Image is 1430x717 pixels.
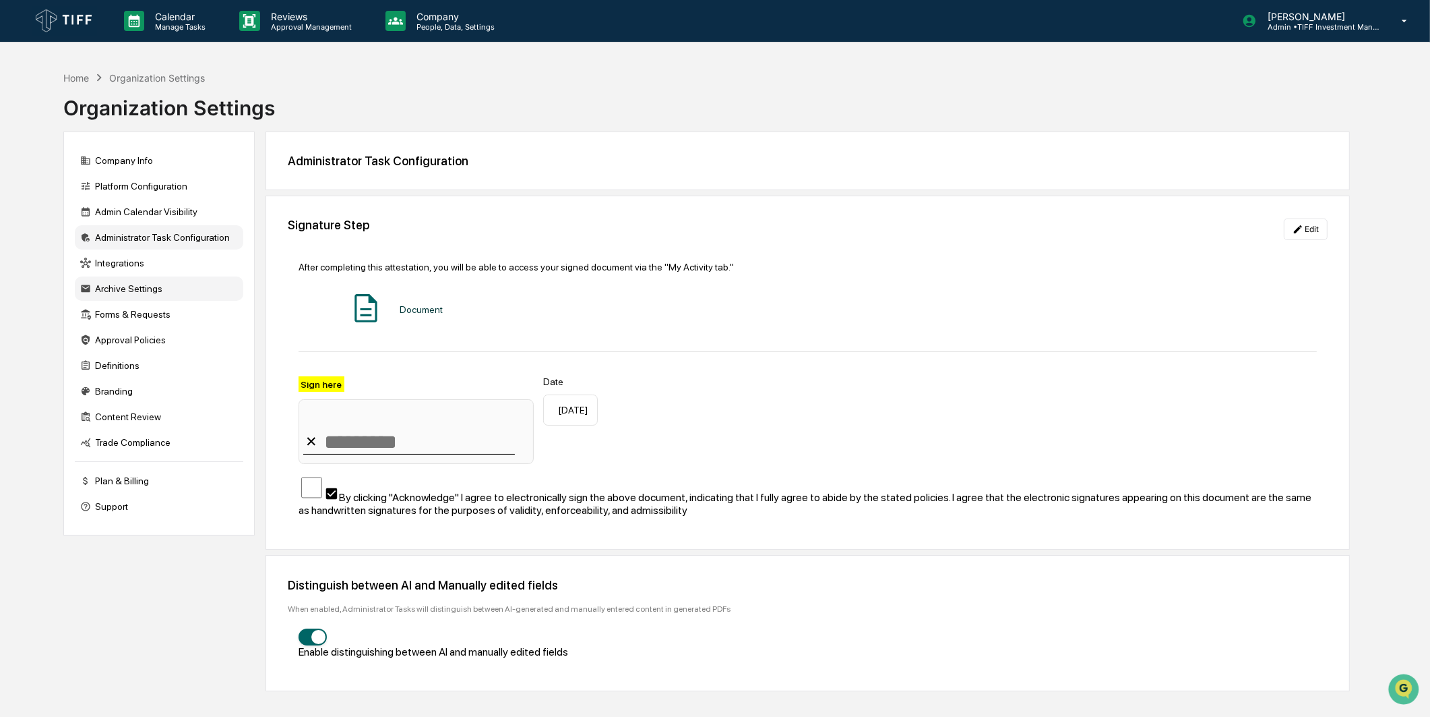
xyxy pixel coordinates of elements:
div: Definitions [75,353,243,378]
div: ✕ [305,433,317,450]
div: Organization Settings [63,85,275,120]
a: 🖐️Preclearance [8,165,92,189]
div: After completing this attestation, you will be able to access your signed document via the "My Ac... [299,262,1317,273]
p: Reviews [260,11,359,22]
input: Clear [35,61,222,76]
a: 🗄️Attestations [92,165,173,189]
span: Data Lookup [27,196,85,209]
div: Home [63,72,89,84]
div: When enabled, Administrator Tasks will distinguish between AI-generated and manually entered cont... [288,604,1328,614]
img: logo [32,6,97,36]
p: Admin • TIFF Investment Management [1257,22,1382,32]
div: Start new chat [46,103,221,117]
div: 🖐️ [13,171,24,182]
div: Platform Configuration [75,174,243,198]
div: Trade Compliance [75,430,243,455]
div: Support [75,494,243,519]
button: Start new chat [229,107,245,123]
div: Administrator Task Configuration [288,154,1328,168]
p: Calendar [144,11,212,22]
a: 🔎Data Lookup [8,190,90,214]
p: Approval Management [260,22,359,32]
p: Company [406,11,501,22]
span: Preclearance [27,170,87,183]
div: Organization Settings [109,72,205,84]
div: Signature Step [288,218,369,232]
div: Branding [75,379,243,403]
button: Enable distinguishing between AI and manually edited fields [299,629,327,646]
div: Company Info [75,148,243,173]
div: Document [400,304,443,315]
p: [PERSON_NAME] [1257,11,1382,22]
p: People, Data, Settings [406,22,501,32]
span: Attestations [111,170,167,183]
p: Manage Tasks [144,22,212,32]
div: Approval Policies [75,328,243,352]
span: By clicking "Acknowledge" I agree to electronically sign the above document, indicating that I fu... [299,491,1312,517]
span: Enable distinguishing between AI and manually edited fields [299,646,568,658]
a: Powered byPylon [95,228,163,239]
span: Pylon [134,229,163,239]
div: Content Review [75,405,243,429]
button: Edit [1284,219,1328,240]
div: Administrator Task Configuration [75,225,243,250]
div: Admin Calendar Visibility [75,200,243,224]
div: 🗄️ [98,171,108,182]
p: How can we help? [13,28,245,50]
label: Sign here [299,376,344,392]
div: [DATE] [543,395,598,426]
input: By clicking "Acknowledge" I agree to electronically sign the above document, indicating that I fu... [301,474,322,501]
div: Archive Settings [75,277,243,301]
div: Forms & Requests [75,302,243,326]
iframe: Open customer support [1387,672,1423,709]
div: We're available if you need us! [46,117,170,127]
img: Document Icon [349,291,383,325]
div: Distinguish between AI and Manually edited fields [288,578,558,592]
label: Date [543,376,598,387]
div: 🔎 [13,197,24,208]
div: Plan & Billing [75,469,243,493]
img: 1746055101610-c473b297-6a78-478c-a979-82029cc54cd1 [13,103,38,127]
div: Integrations [75,251,243,275]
